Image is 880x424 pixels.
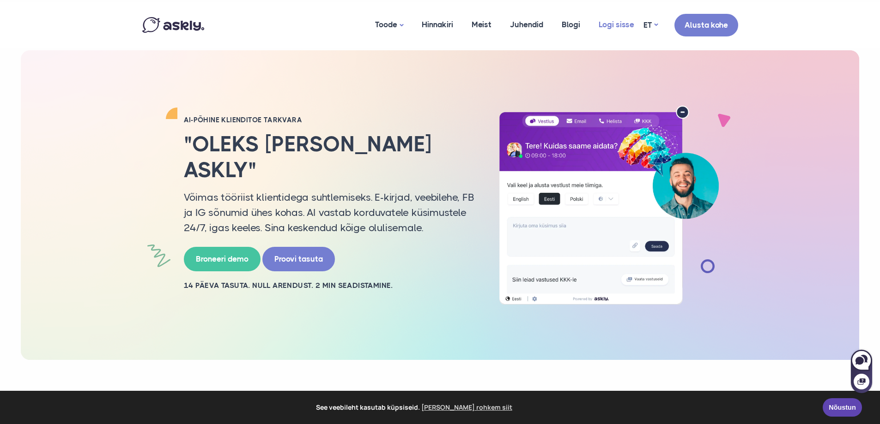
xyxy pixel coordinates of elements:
[184,281,475,291] h2: 14 PÄEVA TASUTA. NULL ARENDUST. 2 MIN SEADISTAMINE.
[850,348,873,394] iframe: Askly chat
[13,400,816,414] span: See veebileht kasutab küpsiseid.
[184,115,475,125] h2: AI-PÕHINE KLIENDITOE TARKVARA
[262,247,335,271] a: Proovi tasuta
[413,2,462,47] a: Hinnakiri
[643,18,658,32] a: ET
[489,106,729,305] img: AI multilingual chat
[674,14,738,36] a: Alusta kohe
[589,2,643,47] a: Logi sisse
[142,17,204,33] img: Askly
[366,2,413,48] a: Toode
[420,400,514,414] a: learn more about cookies
[462,2,501,47] a: Meist
[184,190,475,235] p: Võimas tööriist klientidega suhtlemiseks. E-kirjad, veebilehe, FB ja IG sõnumid ühes kohas. AI va...
[823,398,862,417] a: Nõustun
[501,2,552,47] a: Juhendid
[184,131,475,182] h2: "Oleks [PERSON_NAME] Askly"
[184,247,261,271] a: Broneeri demo
[552,2,589,47] a: Blogi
